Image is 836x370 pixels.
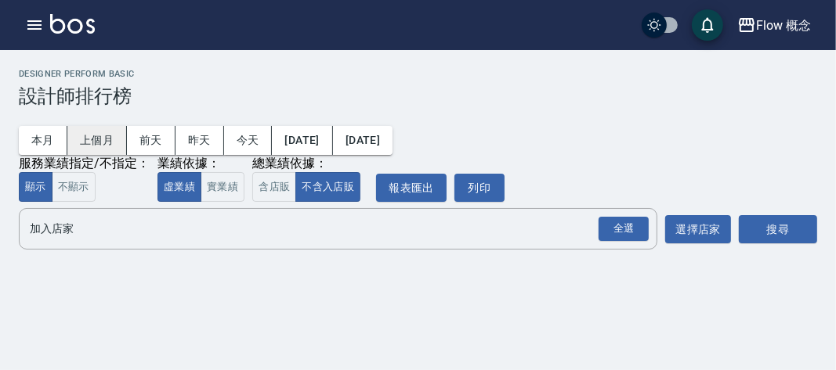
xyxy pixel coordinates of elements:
button: 今天 [224,126,273,155]
div: 總業績依據： [252,156,368,172]
button: 搜尋 [739,215,817,244]
div: 全選 [599,217,649,241]
img: Logo [50,14,95,34]
div: 服務業績指定/不指定： [19,156,150,172]
h2: Designer Perform Basic [19,69,817,79]
button: 不含入店販 [295,172,360,203]
button: [DATE] [333,126,393,155]
input: 店家名稱 [26,215,627,242]
button: 虛業績 [157,172,201,203]
button: 昨天 [176,126,224,155]
button: 上個月 [67,126,127,155]
button: 顯示 [19,172,52,203]
button: 前天 [127,126,176,155]
div: 業績依據： [157,156,244,172]
button: 實業績 [201,172,244,203]
button: 不顯示 [52,172,96,203]
button: 本月 [19,126,67,155]
button: [DATE] [272,126,332,155]
button: 報表匯出 [376,174,447,203]
button: 列印 [454,174,505,203]
button: save [692,9,723,41]
h3: 設計師排行榜 [19,85,817,107]
button: 選擇店家 [665,215,731,244]
div: Flow 概念 [756,16,811,35]
button: Open [595,214,652,244]
button: Flow 概念 [731,9,817,41]
button: 含店販 [252,172,296,203]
